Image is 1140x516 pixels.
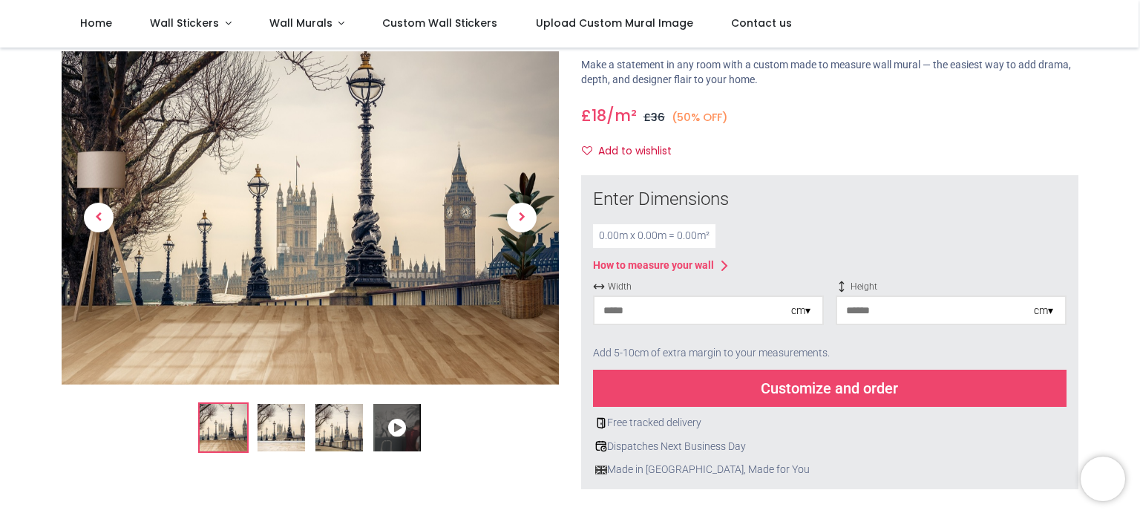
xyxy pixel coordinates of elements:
[536,16,693,30] span: Upload Custom Mural Image
[593,258,714,273] div: How to measure your wall
[606,105,637,126] span: /m²
[269,16,332,30] span: Wall Murals
[592,105,606,126] span: 18
[791,304,810,319] div: cm ▾
[593,337,1067,370] div: Add 5-10cm of extra margin to your measurements.
[593,281,824,293] span: Width
[672,110,728,125] small: (50% OFF)
[200,404,247,451] img: London City Wall Mural Wallpaper
[84,203,114,233] span: Previous
[593,416,1067,431] div: Free tracked delivery
[595,464,607,476] img: uk
[593,463,1067,477] div: Made in [GEOGRAPHIC_DATA], Made for You
[62,51,559,385] img: London City Wall Mural Wallpaper
[80,16,112,30] span: Home
[593,370,1067,407] div: Customize and order
[315,404,363,451] img: WS-50484-03
[593,224,715,248] div: 0.00 m x 0.00 m = 0.00 m²
[593,440,1067,454] div: Dispatches Next Business Day
[836,281,1067,293] span: Height
[1034,304,1053,319] div: cm ▾
[651,110,665,125] span: 36
[643,110,665,125] span: £
[581,58,1078,87] p: Make a statement in any room with a custom made to measure wall mural — the easiest way to add dr...
[150,16,219,30] span: Wall Stickers
[581,105,606,126] span: £
[382,16,497,30] span: Custom Wall Stickers
[258,404,305,451] img: WS-50484-02
[507,203,537,233] span: Next
[593,187,1067,212] div: Enter Dimensions
[582,146,592,156] i: Add to wishlist
[485,102,559,335] a: Next
[731,16,792,30] span: Contact us
[581,139,684,164] button: Add to wishlistAdd to wishlist
[62,102,136,335] a: Previous
[1081,457,1125,501] iframe: Brevo live chat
